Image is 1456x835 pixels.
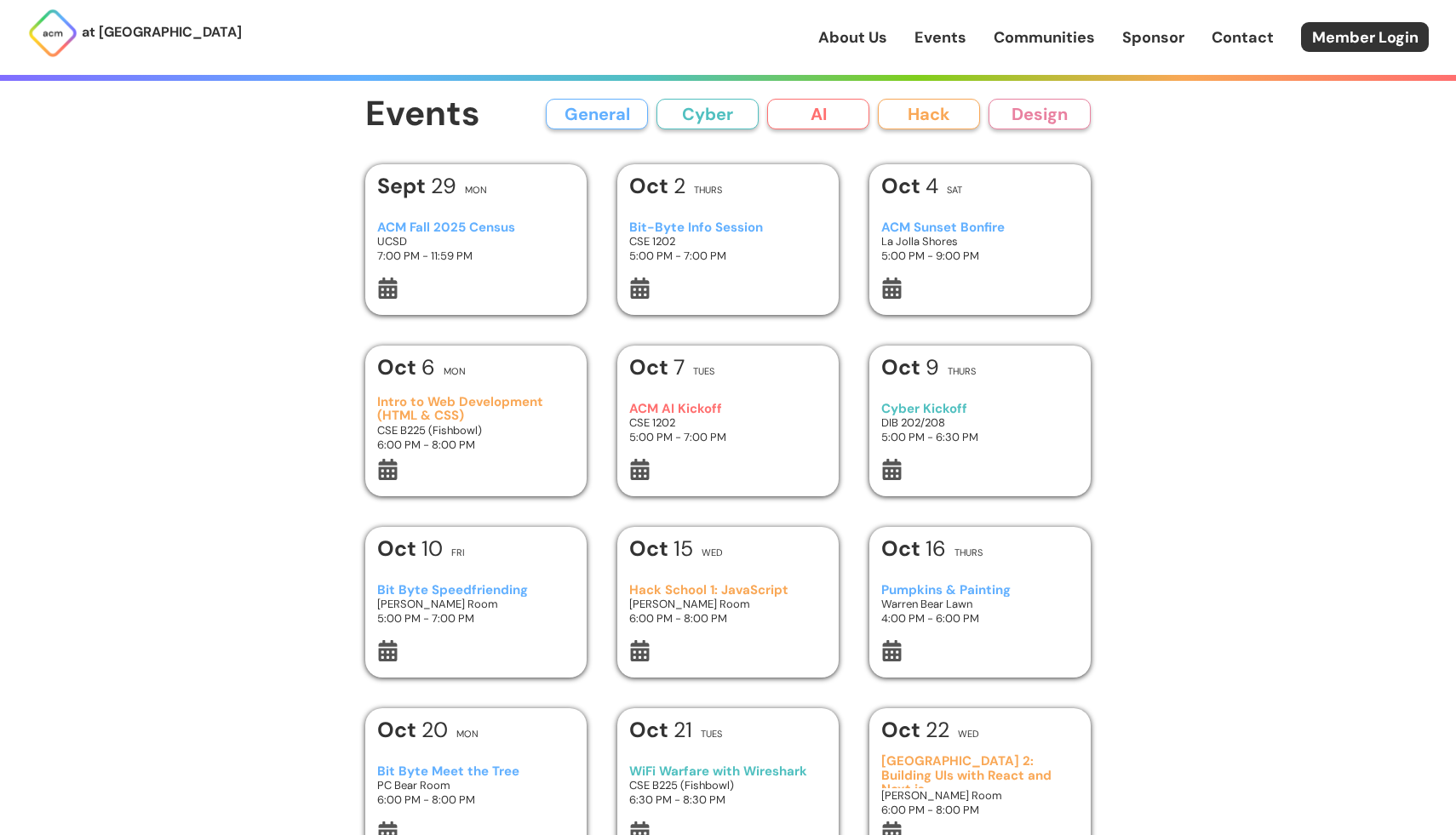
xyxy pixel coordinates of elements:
[629,778,828,792] h3: CSE B225 (Fishbowl)
[377,249,576,263] h3: 7:00 PM - 11:59 PM
[994,26,1095,49] a: Communities
[694,186,722,195] h2: Thurs
[881,788,1080,803] h3: [PERSON_NAME] Room
[377,357,435,378] h1: 6
[377,535,421,563] b: Oct
[881,353,926,381] b: Oct
[818,26,887,49] a: About Us
[948,367,976,376] h2: Thurs
[702,548,723,558] h2: Wed
[377,611,576,626] h3: 5:00 PM - 7:00 PM
[629,402,828,416] h3: ACM AI Kickoff
[629,249,828,263] h3: 5:00 PM - 7:00 PM
[881,220,1080,235] h3: ACM Sunset Bonfire
[377,172,431,200] b: Sept
[881,415,1080,430] h3: DIB 202/208
[629,415,828,430] h3: CSE 1202
[881,597,1080,611] h3: Warren Bear Lawn
[881,430,1080,444] h3: 5:00 PM - 6:30 PM
[456,729,479,739] h2: Mon
[377,220,576,235] h3: ACM Fall 2025 Census
[989,99,1091,129] button: Design
[881,538,946,559] h1: 16
[629,597,828,611] h3: [PERSON_NAME] Room
[377,438,576,452] h3: 6:00 PM - 8:00 PM
[377,423,576,438] h3: CSE B225 (Fishbowl)
[629,535,674,563] b: Oct
[546,99,648,129] button: General
[1301,22,1429,52] a: Member Login
[629,220,828,235] h3: Bit-Byte Info Session
[693,367,714,376] h2: Tues
[954,548,983,558] h2: Thurs
[881,172,926,200] b: Oct
[656,99,759,129] button: Cyber
[377,234,576,249] h3: UCSD
[465,186,487,195] h2: Mon
[629,611,828,626] h3: 6:00 PM - 8:00 PM
[1122,26,1184,49] a: Sponsor
[629,234,828,249] h3: CSE 1202
[365,95,480,134] h1: Events
[881,716,926,744] b: Oct
[881,357,939,378] h1: 9
[629,172,674,200] b: Oct
[377,395,576,423] h3: Intro to Web Development (HTML & CSS)
[27,8,78,59] img: ACM Logo
[377,583,576,598] h3: Bit Byte Speedfriending
[377,778,576,792] h3: PC Bear Room
[377,716,421,744] b: Oct
[629,792,828,807] h3: 6:30 PM - 8:30 PM
[629,353,674,381] b: Oct
[881,719,949,741] h1: 22
[878,99,980,129] button: Hack
[377,597,576,611] h3: [PERSON_NAME] Room
[629,764,828,779] h3: WiFi Warfare with Wireshark
[881,583,1080,598] h3: Pumpkins & Painting
[629,716,674,744] b: Oct
[881,234,1080,249] h3: La Jolla Shores
[958,729,979,739] h2: Wed
[629,175,685,197] h1: 2
[881,611,1080,626] h3: 4:00 PM - 6:00 PM
[629,357,685,378] h1: 7
[881,175,938,197] h1: 4
[947,186,962,195] h2: Sat
[377,538,443,559] h1: 10
[914,26,966,49] a: Events
[629,430,828,444] h3: 5:00 PM - 7:00 PM
[82,21,242,43] p: at [GEOGRAPHIC_DATA]
[629,719,692,741] h1: 21
[881,754,1080,788] h3: [GEOGRAPHIC_DATA] 2: Building UIs with React and Next.js
[767,99,869,129] button: AI
[377,792,576,807] h3: 6:00 PM - 8:00 PM
[377,175,456,197] h1: 29
[881,249,1080,263] h3: 5:00 PM - 9:00 PM
[701,729,722,739] h2: Tues
[377,353,421,381] b: Oct
[881,803,1080,817] h3: 6:00 PM - 8:00 PM
[881,535,926,563] b: Oct
[444,367,466,376] h2: Mon
[377,719,448,741] h1: 20
[881,402,1080,416] h3: Cyber Kickoff
[1212,26,1274,49] a: Contact
[377,764,576,779] h3: Bit Byte Meet the Tree
[27,8,242,59] a: at [GEOGRAPHIC_DATA]
[451,548,465,558] h2: Fri
[629,583,828,598] h3: Hack School 1: JavaScript
[629,538,693,559] h1: 15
